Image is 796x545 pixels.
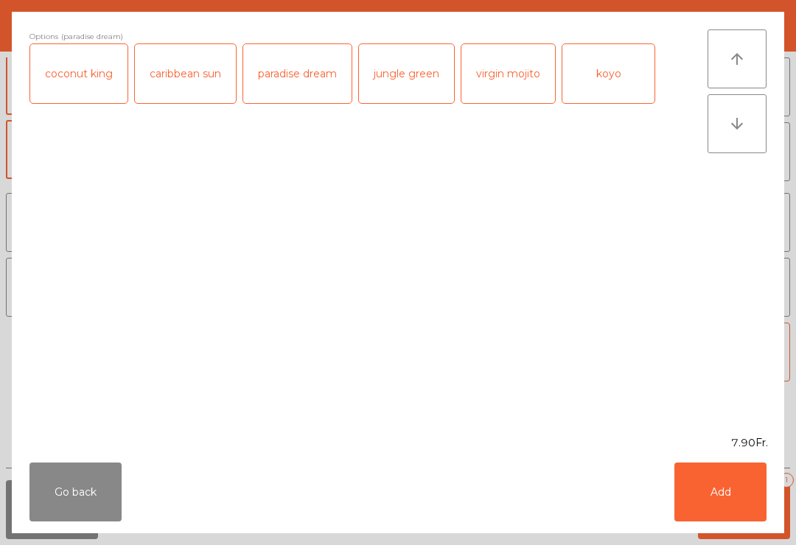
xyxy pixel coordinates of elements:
span: (paradise dream) [61,29,123,43]
i: arrow_upward [728,50,746,68]
button: Add [674,463,767,521]
button: Go back [29,463,122,521]
div: paradise dream [243,44,352,103]
div: coconut king [30,44,128,103]
i: arrow_downward [728,115,746,133]
button: arrow_upward [708,29,767,88]
div: caribbean sun [135,44,236,103]
div: 7.90Fr. [12,435,784,451]
div: jungle green [359,44,454,103]
div: virgin mojito [461,44,555,103]
button: arrow_downward [708,94,767,153]
span: Options [29,29,58,43]
div: koyo [562,44,654,103]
